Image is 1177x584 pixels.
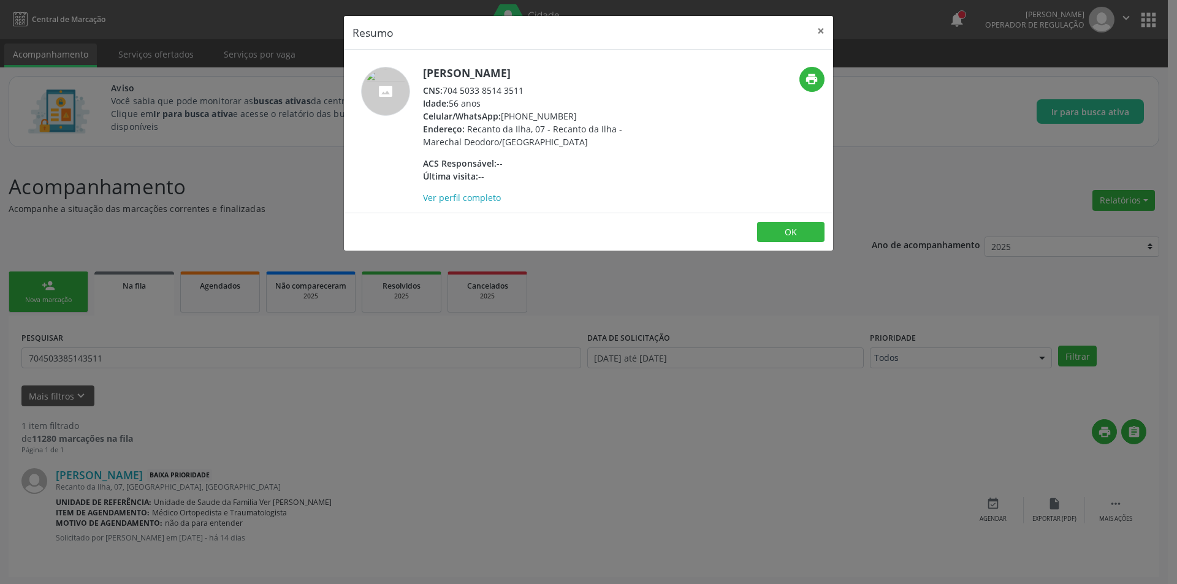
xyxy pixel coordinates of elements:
[423,67,661,80] h5: [PERSON_NAME]
[423,170,661,183] div: --
[805,72,818,86] i: print
[423,157,497,169] span: ACS Responsável:
[423,85,443,96] span: CNS:
[423,97,661,110] div: 56 anos
[809,16,833,46] button: Close
[423,110,501,122] span: Celular/WhatsApp:
[423,123,622,148] span: Recanto da Ilha, 07 - Recanto da Ilha - Marechal Deodoro/[GEOGRAPHIC_DATA]
[423,97,449,109] span: Idade:
[423,157,661,170] div: --
[352,25,394,40] h5: Resumo
[423,192,501,203] a: Ver perfil completo
[757,222,825,243] button: OK
[423,84,661,97] div: 704 5033 8514 3511
[423,123,465,135] span: Endereço:
[799,67,825,92] button: print
[361,67,410,116] img: accompaniment
[423,110,661,123] div: [PHONE_NUMBER]
[423,170,478,182] span: Última visita:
